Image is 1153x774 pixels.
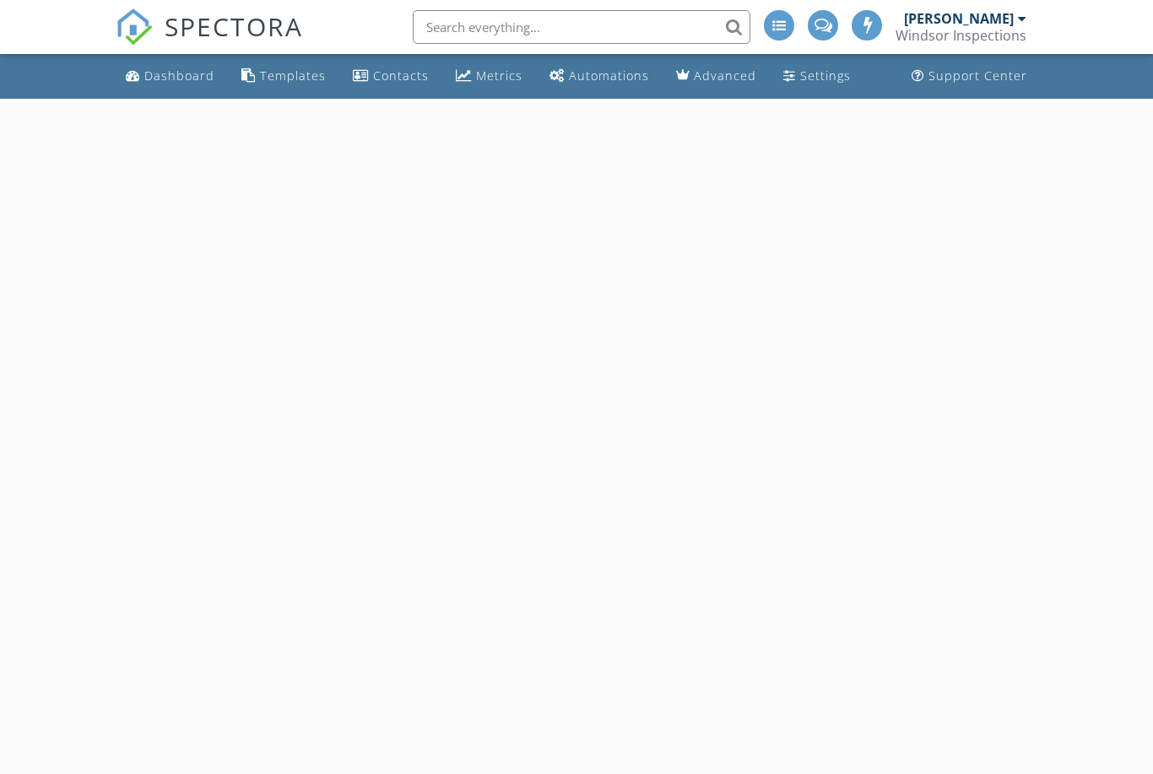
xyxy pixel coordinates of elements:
[449,61,529,92] a: Metrics
[476,68,522,84] div: Metrics
[777,61,858,92] a: Settings
[116,8,153,46] img: The Best Home Inspection Software - Spectora
[235,61,333,92] a: Templates
[260,68,326,84] div: Templates
[346,61,436,92] a: Contacts
[905,61,1034,92] a: Support Center
[165,8,303,44] span: SPECTORA
[543,61,656,92] a: Automations (Basic)
[669,61,763,92] a: Advanced
[928,68,1027,84] div: Support Center
[373,68,429,84] div: Contacts
[116,23,303,58] a: SPECTORA
[144,68,214,84] div: Dashboard
[569,68,649,84] div: Automations
[413,10,750,44] input: Search everything...
[694,68,756,84] div: Advanced
[800,68,851,84] div: Settings
[896,27,1026,44] div: Windsor Inspections
[904,10,1014,27] div: [PERSON_NAME]
[119,61,221,92] a: Dashboard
